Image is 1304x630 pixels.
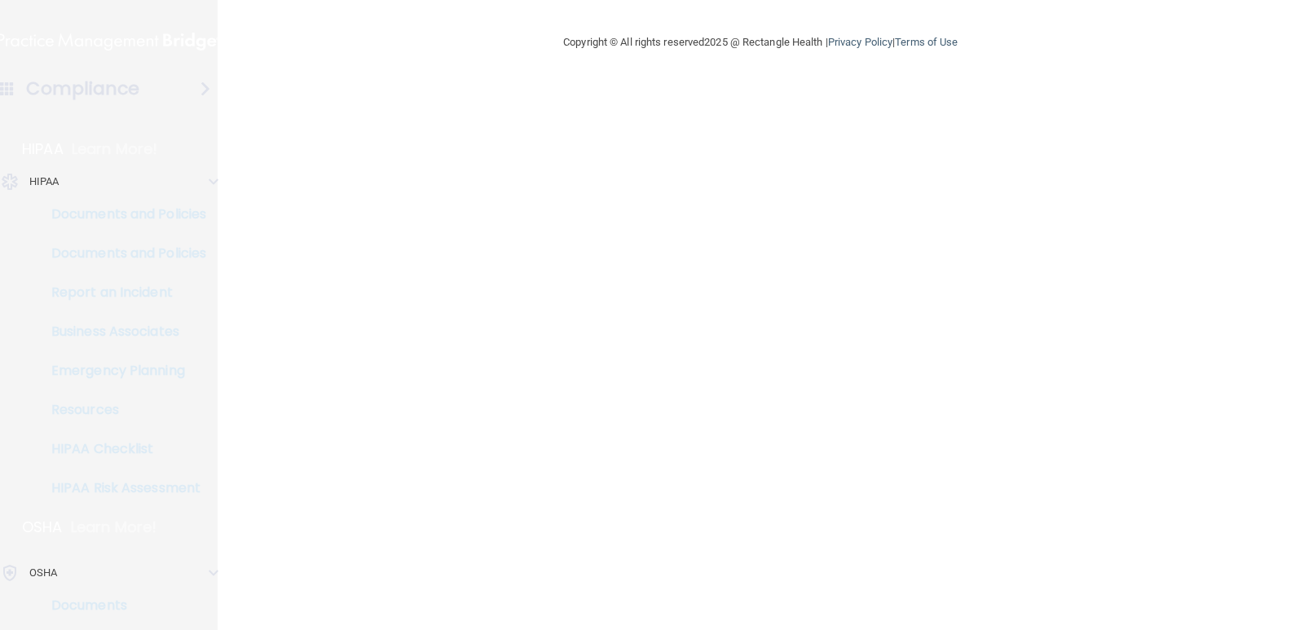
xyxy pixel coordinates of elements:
[11,284,233,301] p: Report an Incident
[11,402,233,418] p: Resources
[11,324,233,340] p: Business Associates
[22,139,64,159] p: HIPAA
[11,245,233,262] p: Documents and Policies
[29,563,57,583] p: OSHA
[11,206,233,222] p: Documents and Policies
[828,36,892,48] a: Privacy Policy
[11,363,233,379] p: Emergency Planning
[72,139,158,159] p: Learn More!
[11,480,233,496] p: HIPAA Risk Assessment
[895,36,958,48] a: Terms of Use
[11,441,233,457] p: HIPAA Checklist
[22,518,63,537] p: OSHA
[71,518,157,537] p: Learn More!
[29,172,59,192] p: HIPAA
[463,16,1058,68] div: Copyright © All rights reserved 2025 @ Rectangle Health | |
[11,597,233,614] p: Documents
[26,77,139,100] h4: Compliance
